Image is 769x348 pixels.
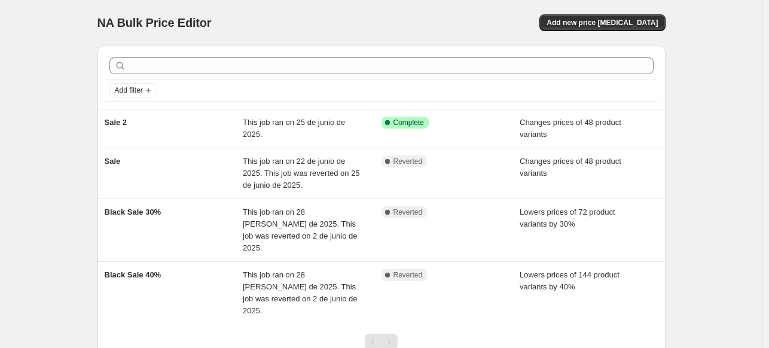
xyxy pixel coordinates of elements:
span: Add filter [115,86,143,95]
span: Add new price [MEDICAL_DATA] [547,18,658,28]
span: Black Sale 40% [105,270,161,279]
span: NA Bulk Price Editor [97,16,212,29]
span: This job ran on 22 de junio de 2025. This job was reverted on 25 de junio de 2025. [243,157,360,190]
span: Reverted [393,157,423,166]
span: Changes prices of 48 product variants [520,118,621,139]
span: Reverted [393,207,423,217]
span: This job ran on 25 de junio de 2025. [243,118,345,139]
span: This job ran on 28 [PERSON_NAME] de 2025. This job was reverted on 2 de junio de 2025. [243,270,358,315]
span: Reverted [393,270,423,280]
span: Complete [393,118,424,127]
button: Add filter [109,83,157,97]
span: Sale 2 [105,118,127,127]
span: Lowers prices of 144 product variants by 40% [520,270,620,291]
span: Changes prices of 48 product variants [520,157,621,178]
span: Sale [105,157,121,166]
span: Black Sale 30% [105,207,161,216]
button: Add new price [MEDICAL_DATA] [539,14,665,31]
span: Lowers prices of 72 product variants by 30% [520,207,615,228]
span: This job ran on 28 [PERSON_NAME] de 2025. This job was reverted on 2 de junio de 2025. [243,207,358,252]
